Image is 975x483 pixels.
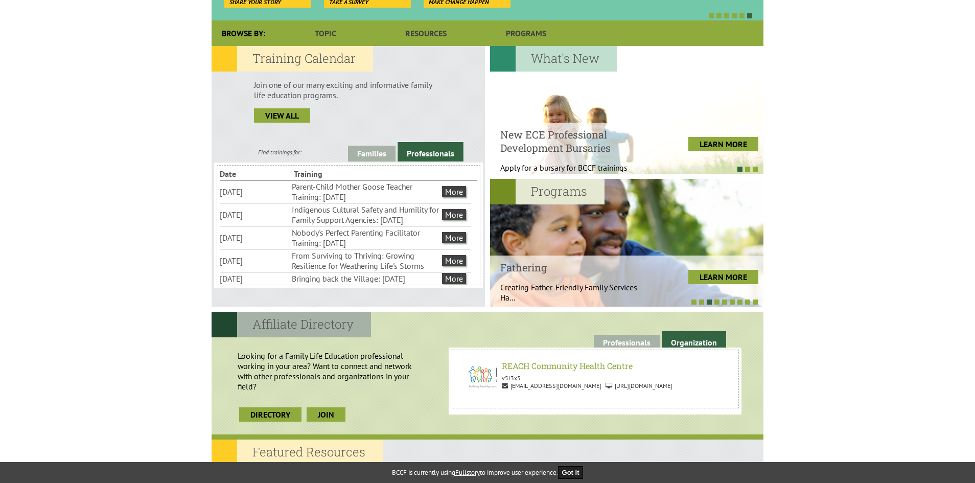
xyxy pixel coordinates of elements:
a: Resources [376,20,476,46]
li: [DATE] [220,209,290,221]
h2: Programs [490,179,605,204]
h4: New ECE Professional Development Bursaries [500,128,653,154]
h2: Affiliate Directory [212,312,371,337]
p: Creating Father-Friendly Family Services Ha... [500,282,653,303]
a: LEARN MORE [688,270,758,284]
p: Looking for a Family Life Education professional working in your area? Want to connect and networ... [217,346,444,397]
p: Join one of our many exciting and informative family life education programs. [254,80,443,100]
a: More [442,273,466,284]
li: Training [294,168,366,180]
span: [URL][DOMAIN_NAME] [606,382,672,389]
h2: What's New [490,46,617,72]
li: Bringing back the Village: [DATE] [292,272,440,285]
p: Apply for a bursary for BCCF trainings West... [500,163,653,183]
h6: REACH Community Health Centre [461,360,728,371]
a: REACH Community Health Centre MFC REACH Community Health Centre v5l3x3 [EMAIL_ADDRESS][DOMAIN_NAM... [453,352,736,406]
a: view all [254,108,310,123]
li: From Surviving to Thriving: Growing Resilience for Weathering Life's Storms [292,249,440,272]
h2: Training Calendar [212,46,373,72]
li: Nobody's Perfect Parenting Facilitator Training: [DATE] [292,226,440,249]
li: [DATE] [220,186,290,198]
a: More [442,209,466,220]
li: [DATE] [220,232,290,244]
a: More [442,232,466,243]
a: Professionals [398,142,463,162]
p: v5l3x3 [458,374,731,382]
a: Directory [239,407,301,422]
li: Indigenous Cultural Safety and Humility for Family Support Agencies: [DATE] [292,203,440,226]
a: LEARN MORE [688,137,758,151]
li: Parent-Child Mother Goose Teacher Training: [DATE] [292,180,440,203]
h2: Featured Resources [212,440,383,465]
img: REACH Community Health Centre MFC [458,357,549,396]
a: More [442,186,466,197]
li: Date [220,168,292,180]
h4: Fathering [500,261,653,274]
span: [EMAIL_ADDRESS][DOMAIN_NAME] [502,382,601,389]
a: More [442,255,466,266]
div: Find trainings for: [212,148,348,156]
a: Programs [476,20,576,46]
button: Got it [558,466,584,479]
a: Families [348,146,396,162]
div: Browse By: [212,20,275,46]
a: Fullstory [455,468,480,477]
a: Organization [662,331,726,351]
li: [DATE] [220,272,290,285]
a: Topic [275,20,376,46]
a: Professionals [594,335,660,351]
a: join [307,407,345,422]
li: [DATE] [220,255,290,267]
